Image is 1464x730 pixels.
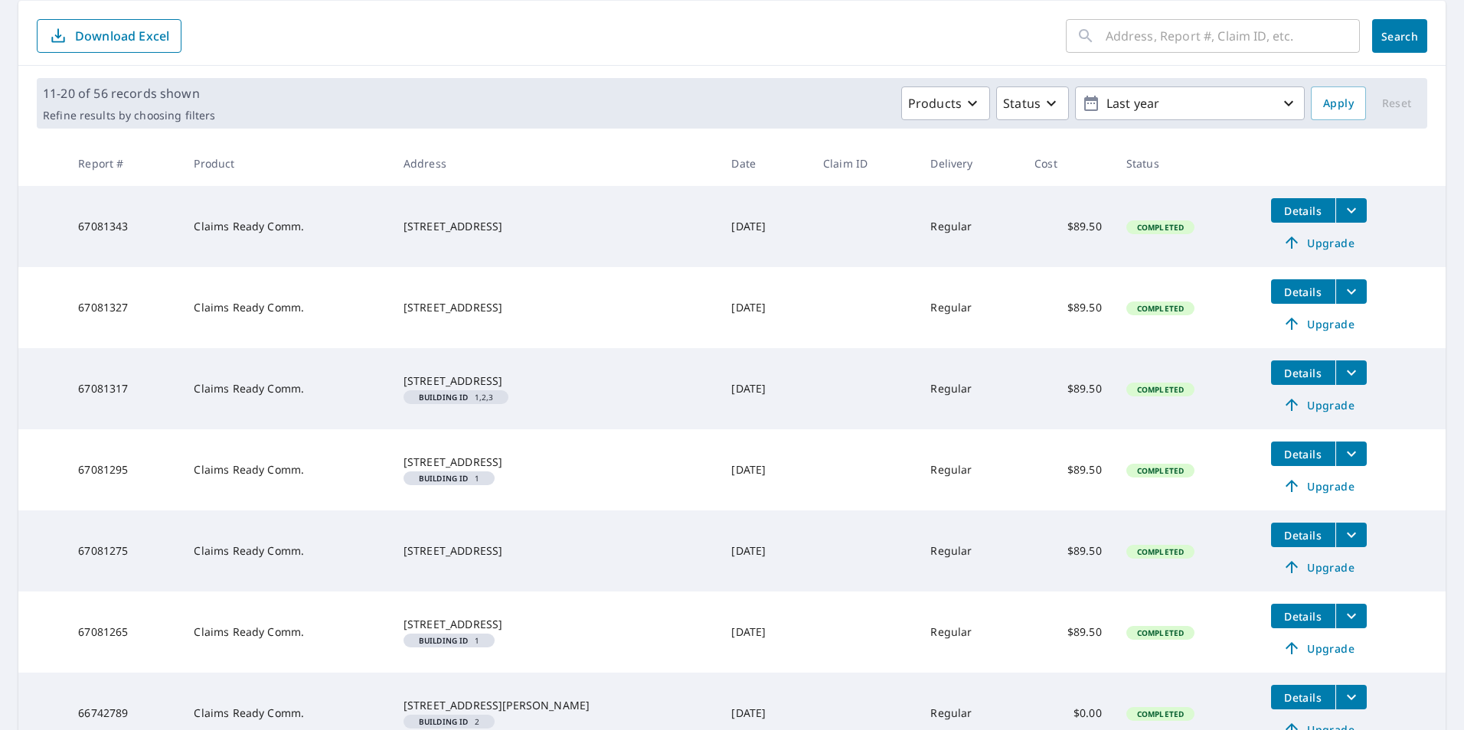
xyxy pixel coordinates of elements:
div: [STREET_ADDRESS] [404,373,707,389]
span: Search [1384,29,1415,44]
span: Details [1280,447,1326,461]
div: [STREET_ADDRESS] [404,543,707,559]
th: Delivery [918,141,1022,186]
button: Apply [1311,86,1366,120]
button: Download Excel [37,19,181,53]
span: Details [1280,609,1326,624]
td: $89.50 [1022,429,1114,510]
td: 67081327 [66,267,181,348]
span: Details [1280,285,1326,299]
span: Upgrade [1280,639,1358,657]
td: [DATE] [719,510,811,591]
a: Upgrade [1271,636,1367,660]
button: Products [901,86,990,120]
td: $89.50 [1022,591,1114,673]
td: 67081343 [66,186,181,267]
a: Upgrade [1271,230,1367,255]
span: Completed [1128,627,1193,638]
button: filesDropdownBtn-67081275 [1335,523,1367,547]
span: Details [1280,690,1326,705]
p: Products [908,94,962,112]
p: 11-20 of 56 records shown [43,84,215,103]
button: Last year [1075,86,1305,120]
em: Building ID [419,718,469,725]
button: detailsBtn-67081317 [1271,360,1335,385]
button: detailsBtn-67081265 [1271,604,1335,628]
td: $89.50 [1022,510,1114,591]
button: filesDropdownBtn-67081317 [1335,360,1367,385]
em: Building ID [419,393,469,401]
span: Completed [1128,465,1193,476]
span: Upgrade [1280,396,1358,414]
th: Date [719,141,811,186]
div: [STREET_ADDRESS] [404,455,707,470]
td: Regular [918,429,1022,510]
span: Details [1280,204,1326,218]
span: Upgrade [1280,558,1358,576]
td: Claims Ready Comm. [181,591,391,673]
p: Status [1003,94,1041,112]
span: Completed [1128,222,1193,233]
td: Regular [918,348,1022,429]
th: Status [1114,141,1259,186]
a: Upgrade [1271,311,1367,336]
div: [STREET_ADDRESS][PERSON_NAME] [404,698,707,713]
button: filesDropdownBtn-67081343 [1335,198,1367,223]
p: Last year [1100,90,1279,117]
a: Upgrade [1271,393,1367,417]
div: [STREET_ADDRESS] [404,300,707,315]
td: [DATE] [719,186,811,267]
td: [DATE] [719,591,811,673]
a: Upgrade [1271,555,1367,579]
button: filesDropdownBtn-66742789 [1335,685,1367,709]
span: 1 [410,637,489,644]
button: filesDropdownBtn-67081265 [1335,604,1367,628]
span: Upgrade [1280,477,1358,495]
td: 67081295 [66,429,181,510]
span: 1 [410,474,489,482]
span: Completed [1128,546,1193,557]
button: Search [1372,19,1427,53]
td: Claims Ready Comm. [181,186,391,267]
th: Product [181,141,391,186]
input: Address, Report #, Claim ID, etc. [1106,15,1360,57]
div: [STREET_ADDRESS] [404,617,707,632]
td: Regular [918,267,1022,348]
span: Details [1280,528,1326,543]
td: Claims Ready Comm. [181,429,391,510]
span: Completed [1128,709,1193,719]
td: Regular [918,186,1022,267]
p: Download Excel [75,28,169,44]
a: Upgrade [1271,474,1367,498]
td: 67081317 [66,348,181,429]
span: Completed [1128,303,1193,314]
button: detailsBtn-67081343 [1271,198,1335,223]
button: detailsBtn-67081275 [1271,523,1335,547]
span: Details [1280,366,1326,380]
button: filesDropdownBtn-67081327 [1335,279,1367,304]
th: Claim ID [811,141,918,186]
div: [STREET_ADDRESS] [404,219,707,234]
em: Building ID [419,474,469,482]
td: $89.50 [1022,348,1114,429]
th: Report # [66,141,181,186]
p: Refine results by choosing filters [43,109,215,122]
span: Upgrade [1280,233,1358,252]
td: $89.50 [1022,186,1114,267]
td: Regular [918,510,1022,591]
td: [DATE] [719,348,811,429]
td: Regular [918,591,1022,673]
button: detailsBtn-67081295 [1271,442,1335,466]
span: Completed [1128,384,1193,395]
td: Claims Ready Comm. [181,510,391,591]
span: 1,2,3 [410,393,502,401]
em: Building ID [419,637,469,644]
td: Claims Ready Comm. [181,267,391,348]
td: Claims Ready Comm. [181,348,391,429]
td: 67081275 [66,510,181,591]
th: Address [391,141,719,186]
button: detailsBtn-66742789 [1271,685,1335,709]
span: 2 [410,718,489,725]
td: $89.50 [1022,267,1114,348]
td: [DATE] [719,267,811,348]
